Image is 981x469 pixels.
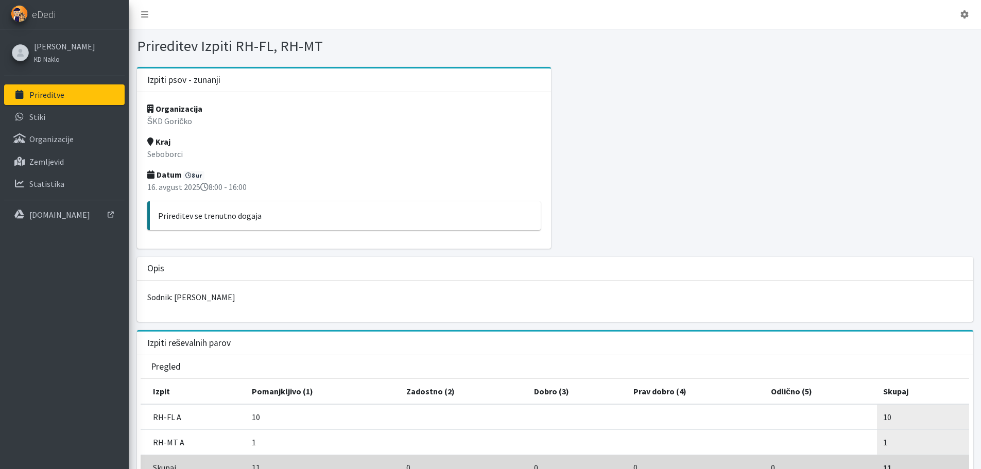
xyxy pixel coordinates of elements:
p: Stiki [29,112,45,122]
h3: Izpiti reševalnih parov [147,338,231,349]
p: Statistika [29,179,64,189]
strong: Kraj [147,136,170,147]
td: 10 [246,404,400,430]
th: Prav dobro (4) [627,379,765,404]
span: 8 ur [183,171,205,180]
p: [DOMAIN_NAME] [29,210,90,220]
th: Zadostno (2) [400,379,528,404]
th: Dobro (3) [528,379,627,404]
a: Stiki [4,107,125,127]
a: Organizacije [4,129,125,149]
td: 10 [877,404,969,430]
p: Zemljevid [29,157,64,167]
a: Statistika [4,173,125,194]
th: Odlično (5) [765,379,877,404]
h1: Prireditev Izpiti RH-FL, RH-MT [137,37,552,55]
p: Sodnik: [PERSON_NAME] [147,291,963,303]
p: Prireditev se trenutno dogaja [158,210,533,222]
a: KD Naklo [34,53,95,65]
h3: Izpiti psov - zunanji [147,75,220,85]
th: Skupaj [877,379,969,404]
h3: Pregled [151,361,181,372]
p: 16. avgust 2025 8:00 - 16:00 [147,181,541,193]
td: 1 [246,429,400,455]
td: 1 [877,429,969,455]
strong: Datum [147,169,182,180]
h3: Opis [147,263,164,274]
p: Prireditve [29,90,64,100]
a: [PERSON_NAME] [34,40,95,53]
p: ŠKD Goričko [147,115,541,127]
td: RH-FL A [141,404,246,430]
small: KD Naklo [34,55,60,63]
a: Prireditve [4,84,125,105]
th: Pomanjkljivo (1) [246,379,400,404]
td: RH-MT A [141,429,246,455]
img: eDedi [11,5,28,22]
p: Organizacije [29,134,74,144]
a: Zemljevid [4,151,125,172]
span: eDedi [32,7,56,22]
a: [DOMAIN_NAME] [4,204,125,225]
strong: Organizacija [147,103,202,114]
th: Izpit [141,379,246,404]
p: Seboborci [147,148,541,160]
